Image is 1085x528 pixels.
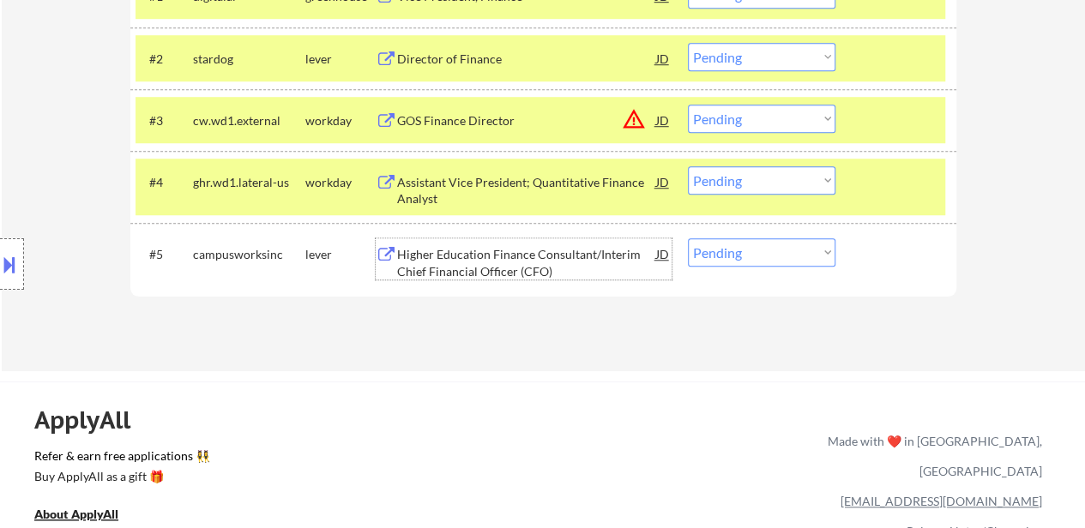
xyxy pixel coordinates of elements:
[34,471,206,483] div: Buy ApplyAll as a gift 🎁
[397,112,656,129] div: GOS Finance Director
[149,51,179,68] div: #2
[34,506,142,527] a: About ApplyAll
[193,51,305,68] div: stardog
[305,112,376,129] div: workday
[821,426,1042,486] div: Made with ❤️ in [GEOGRAPHIC_DATA], [GEOGRAPHIC_DATA]
[34,468,206,489] a: Buy ApplyAll as a gift 🎁
[397,51,656,68] div: Director of Finance
[654,238,672,269] div: JD
[34,507,118,521] u: About ApplyAll
[34,405,150,435] div: ApplyAll
[622,107,646,131] button: warning_amber
[305,174,376,191] div: workday
[305,51,376,68] div: lever
[305,246,376,263] div: lever
[34,450,469,468] a: Refer & earn free applications 👯‍♀️
[841,494,1042,508] a: [EMAIL_ADDRESS][DOMAIN_NAME]
[397,174,656,207] div: Assistant Vice President; Quantitative Finance Analyst
[654,43,672,74] div: JD
[397,246,656,279] div: Higher Education Finance Consultant/Interim Chief Financial Officer (CFO)
[654,105,672,135] div: JD
[654,166,672,197] div: JD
